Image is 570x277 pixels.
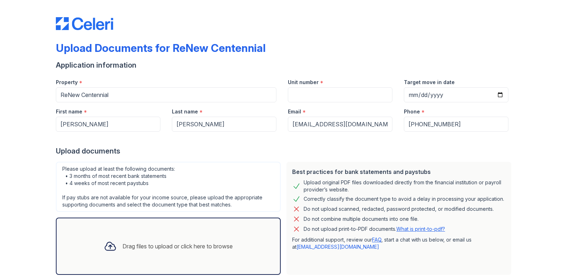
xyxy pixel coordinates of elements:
label: Unit number [288,79,319,86]
div: Upload documents [56,146,514,156]
label: First name [56,108,82,115]
a: [EMAIL_ADDRESS][DOMAIN_NAME] [296,244,379,250]
div: Do not upload scanned, redacted, password protected, or modified documents. [304,205,494,213]
a: What is print-to-pdf? [396,226,445,232]
a: FAQ [372,237,381,243]
div: Please upload at least the following documents: • 3 months of most recent bank statements • 4 wee... [56,162,281,212]
div: Upload original PDF files downloaded directly from the financial institution or payroll provider’... [304,179,506,193]
div: Application information [56,60,514,70]
label: Last name [172,108,198,115]
label: Phone [404,108,420,115]
div: Correctly classify the document type to avoid a delay in processing your application. [304,195,504,203]
label: Email [288,108,301,115]
p: Do not upload print-to-PDF documents. [304,225,445,233]
div: Upload Documents for ReNew Centennial [56,42,266,54]
iframe: chat widget [540,248,563,270]
div: Drag files to upload or click here to browse [122,242,233,251]
div: Do not combine multiple documents into one file. [304,215,419,223]
div: Best practices for bank statements and paystubs [292,167,506,176]
img: CE_Logo_Blue-a8612792a0a2168367f1c8372b55b34899dd931a85d93a1a3d3e32e68fde9ad4.png [56,17,113,30]
p: For additional support, review our , start a chat with us below, or email us at [292,236,506,251]
label: Target move in date [404,79,455,86]
label: Property [56,79,78,86]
